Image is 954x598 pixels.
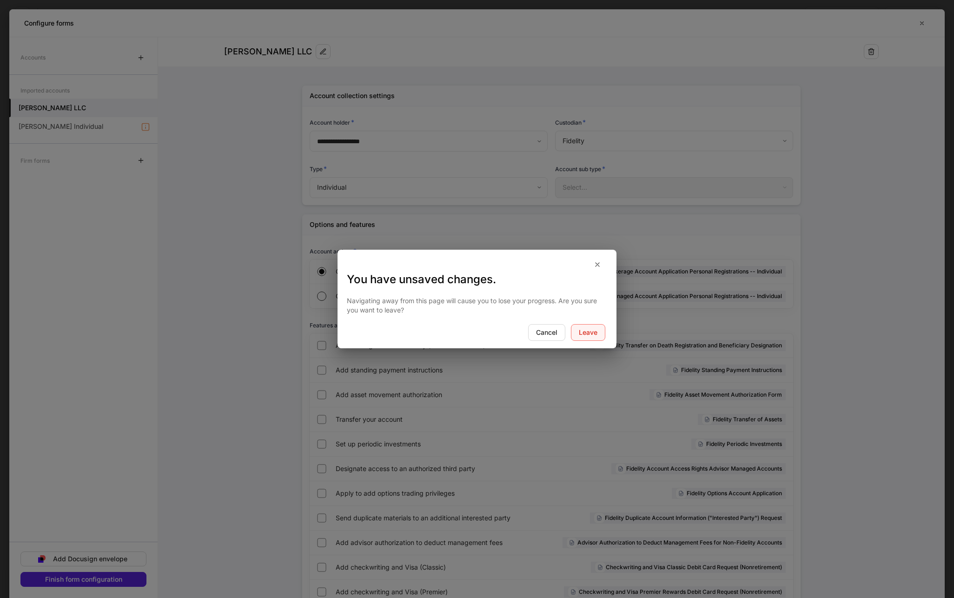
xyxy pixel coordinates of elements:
div: Leave [579,329,597,336]
h3: You have unsaved changes. [347,272,607,287]
p: Navigating away from this page will cause you to lose your progress. Are you sure you want to leave? [347,296,607,315]
div: Cancel [536,329,557,336]
button: Cancel [528,324,565,341]
button: Leave [571,324,605,341]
